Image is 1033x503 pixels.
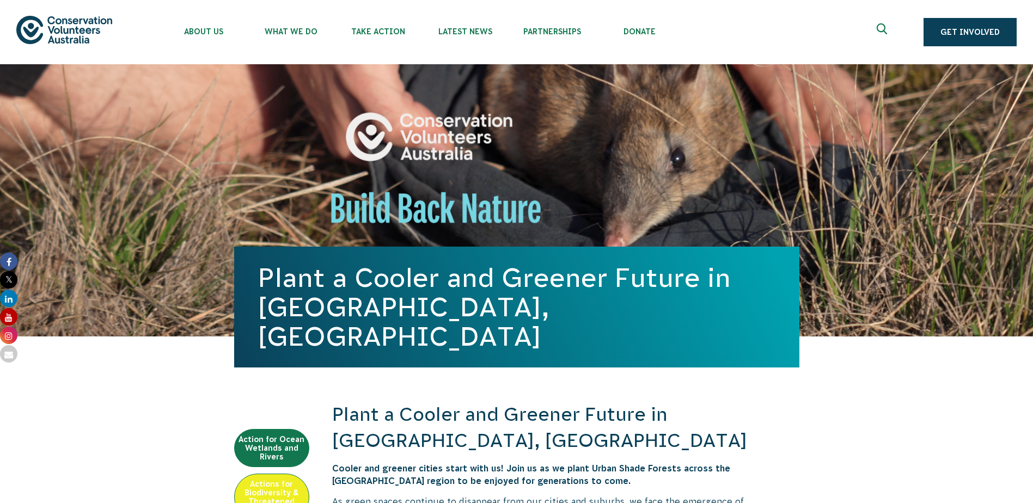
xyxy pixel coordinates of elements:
[870,19,896,45] button: Expand search box Close search box
[247,27,334,36] span: What We Do
[234,429,309,467] a: Action for Ocean Wetlands and Rivers
[334,27,421,36] span: Take Action
[421,27,509,36] span: Latest News
[509,27,596,36] span: Partnerships
[924,18,1017,46] a: Get Involved
[332,402,799,453] h2: Plant a Cooler and Greener Future in [GEOGRAPHIC_DATA], [GEOGRAPHIC_DATA]
[16,16,112,44] img: logo.svg
[258,263,775,351] h1: Plant a Cooler and Greener Future in [GEOGRAPHIC_DATA], [GEOGRAPHIC_DATA]
[160,27,247,36] span: About Us
[332,463,730,485] strong: Cooler and greener cities start with us! Join us as we plant Urban Shade Forests across the [GEOG...
[877,23,890,41] span: Expand search box
[596,27,683,36] span: Donate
